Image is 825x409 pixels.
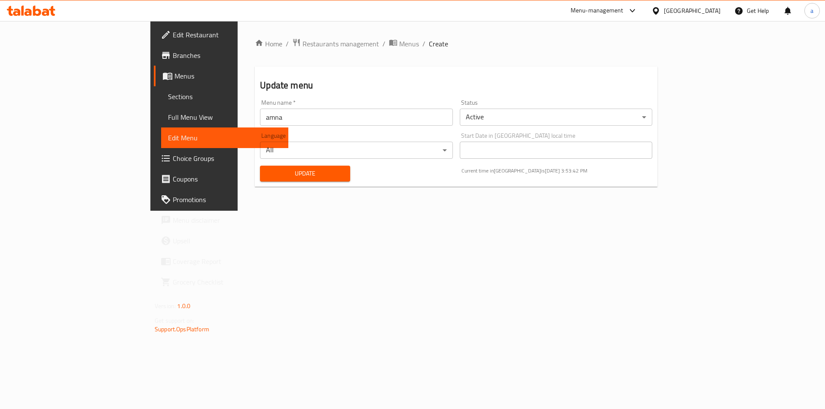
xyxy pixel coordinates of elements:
[260,79,652,92] h2: Update menu
[154,251,288,272] a: Coverage Report
[173,256,281,267] span: Coverage Report
[154,45,288,66] a: Branches
[302,39,379,49] span: Restaurants management
[154,169,288,189] a: Coupons
[168,133,281,143] span: Edit Menu
[161,86,288,107] a: Sections
[154,24,288,45] a: Edit Restaurant
[154,230,288,251] a: Upsell
[173,194,281,205] span: Promotions
[173,215,281,225] span: Menu disclaimer
[571,6,623,16] div: Menu-management
[154,66,288,86] a: Menus
[461,167,652,175] p: Current time in [GEOGRAPHIC_DATA] is [DATE] 3:53:42 PM
[382,39,385,49] li: /
[173,50,281,61] span: Branches
[173,236,281,246] span: Upsell
[154,189,288,210] a: Promotions
[173,277,281,287] span: Grocery Checklist
[155,324,209,335] a: Support.OpsPlatform
[422,39,425,49] li: /
[154,272,288,292] a: Grocery Checklist
[260,109,452,126] input: Please enter Menu name
[260,142,452,159] div: All
[292,38,379,49] a: Restaurants management
[174,71,281,81] span: Menus
[267,168,343,179] span: Update
[389,38,419,49] a: Menus
[429,39,448,49] span: Create
[260,166,350,182] button: Update
[399,39,419,49] span: Menus
[173,30,281,40] span: Edit Restaurant
[168,91,281,102] span: Sections
[168,112,281,122] span: Full Menu View
[161,127,288,148] a: Edit Menu
[154,148,288,169] a: Choice Groups
[173,174,281,184] span: Coupons
[155,315,194,326] span: Get support on:
[664,6,721,15] div: [GEOGRAPHIC_DATA]
[154,210,288,230] a: Menu disclaimer
[173,153,281,164] span: Choice Groups
[161,107,288,127] a: Full Menu View
[810,6,813,15] span: a
[177,300,190,312] span: 1.0.0
[255,38,657,49] nav: breadcrumb
[155,300,176,312] span: Version:
[460,109,652,126] div: Active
